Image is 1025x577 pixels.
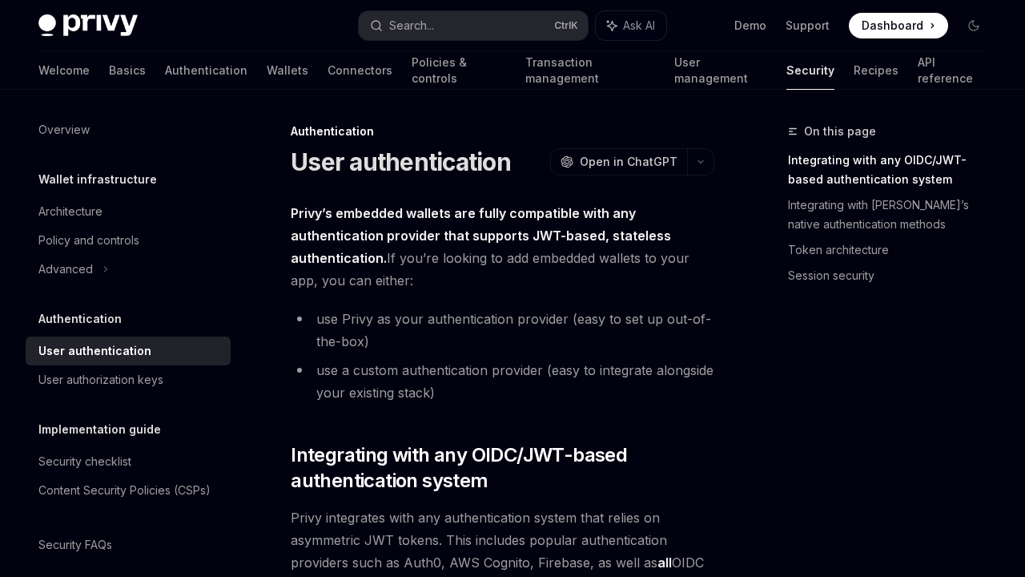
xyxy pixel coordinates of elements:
[38,420,161,439] h5: Implementation guide
[38,260,93,279] div: Advanced
[862,18,923,34] span: Dashboard
[550,148,687,176] button: Open in ChatGPT
[38,14,138,37] img: dark logo
[38,341,151,361] div: User authentication
[38,231,139,250] div: Policy and controls
[849,13,948,38] a: Dashboard
[26,476,231,505] a: Content Security Policies (CSPs)
[918,51,987,90] a: API reference
[734,18,766,34] a: Demo
[788,237,999,263] a: Token architecture
[291,205,671,266] strong: Privy’s embedded wallets are fully compatible with any authentication provider that supports JWT-...
[596,11,666,40] button: Ask AI
[38,370,163,389] div: User authorization keys
[854,51,898,90] a: Recipes
[291,442,714,494] span: Integrating with any OIDC/JWT-based authentication system
[26,447,231,476] a: Security checklist
[38,309,122,329] h5: Authentication
[26,365,231,394] a: User authorization keys
[291,123,714,139] div: Authentication
[580,154,677,170] span: Open in ChatGPT
[525,51,656,90] a: Transaction management
[38,51,90,90] a: Welcome
[267,51,308,90] a: Wallets
[38,535,112,555] div: Security FAQs
[291,147,511,176] h1: User authentication
[26,337,231,365] a: User authentication
[788,263,999,288] a: Session security
[38,452,131,471] div: Security checklist
[961,13,987,38] button: Toggle dark mode
[786,18,830,34] a: Support
[109,51,146,90] a: Basics
[328,51,392,90] a: Connectors
[165,51,247,90] a: Authentication
[657,555,672,571] strong: all
[788,147,999,192] a: Integrating with any OIDC/JWT-based authentication system
[38,481,211,500] div: Content Security Policies (CSPs)
[291,308,714,353] li: use Privy as your authentication provider (easy to set up out-of-the-box)
[412,51,506,90] a: Policies & controls
[554,19,578,32] span: Ctrl K
[359,11,588,40] button: Search...CtrlK
[674,51,767,90] a: User management
[26,531,231,559] a: Security FAQs
[623,18,655,34] span: Ask AI
[26,226,231,255] a: Policy and controls
[26,197,231,226] a: Architecture
[38,120,90,139] div: Overview
[389,16,434,35] div: Search...
[291,202,714,292] span: If you’re looking to add embedded wallets to your app, you can either:
[291,359,714,404] li: use a custom authentication provider (easy to integrate alongside your existing stack)
[26,115,231,144] a: Overview
[786,51,834,90] a: Security
[38,170,157,189] h5: Wallet infrastructure
[804,122,876,141] span: On this page
[788,192,999,237] a: Integrating with [PERSON_NAME]’s native authentication methods
[38,202,102,221] div: Architecture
